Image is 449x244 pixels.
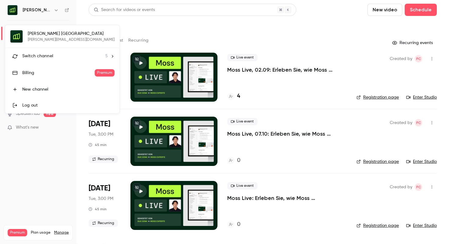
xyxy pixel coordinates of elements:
[22,102,115,108] div: Log out
[22,70,95,76] div: Billing
[105,53,108,59] span: 5
[95,69,115,77] span: Premium
[22,86,115,92] div: New channel
[22,53,53,59] span: Switch channel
